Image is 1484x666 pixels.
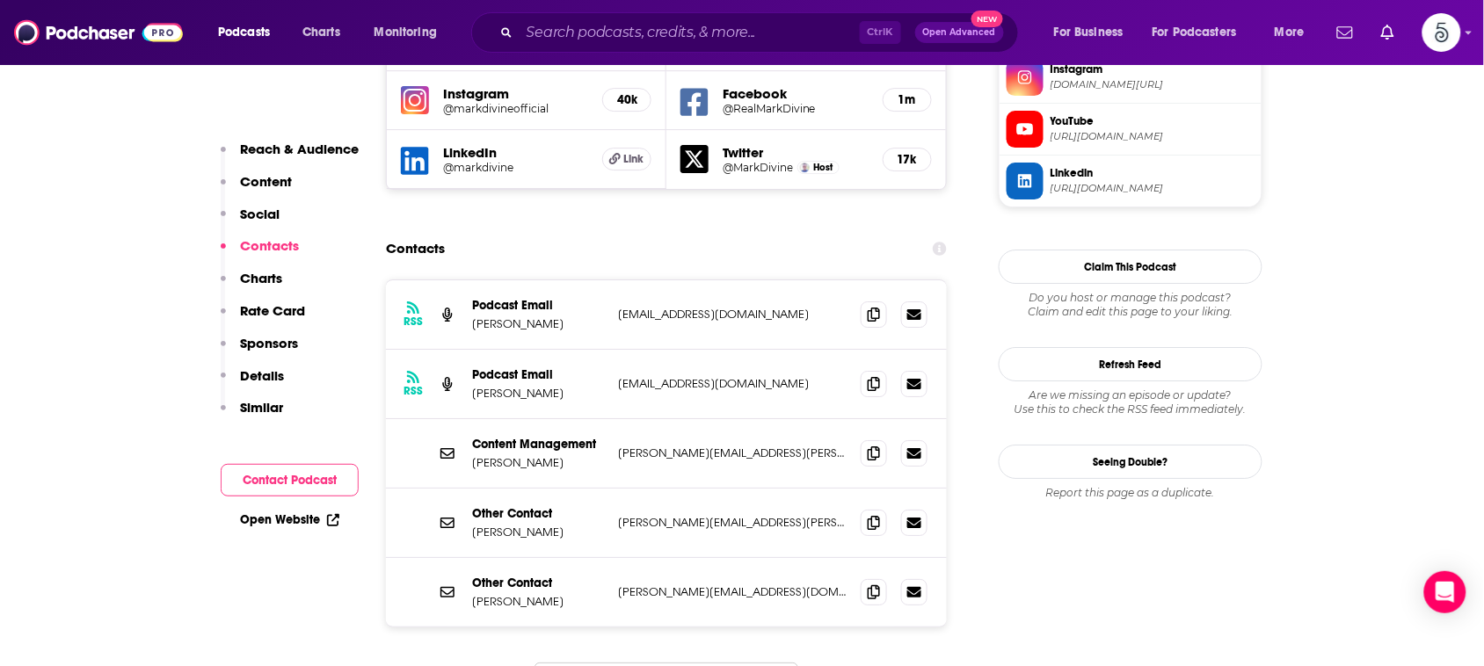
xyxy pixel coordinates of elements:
[520,18,860,47] input: Search podcasts, credits, & more...
[1007,163,1255,199] a: Linkedin[URL][DOMAIN_NAME]
[999,347,1262,381] button: Refresh Feed
[472,594,604,609] p: [PERSON_NAME]
[240,206,280,222] p: Social
[1262,18,1327,47] button: open menu
[999,445,1262,479] a: Seeing Double?
[723,161,793,174] a: @MarkDivine
[240,270,282,286] p: Charts
[221,399,283,431] button: Similar
[1422,13,1461,52] img: User Profile
[723,102,869,115] a: @RealMarkDivine
[999,388,1262,416] div: Are we missing an episode or update? Use this to check the RSS feed immediately.
[723,144,869,161] h5: Twitter
[472,316,604,331] p: [PERSON_NAME]
[800,163,810,172] img: Mark Divine
[1422,13,1461,52] span: Logged in as Spiral5-G2
[221,367,284,400] button: Details
[472,437,604,452] p: Content Management
[618,376,847,391] p: [EMAIL_ADDRESS][DOMAIN_NAME]
[617,92,637,107] h5: 40k
[375,20,437,45] span: Monitoring
[206,18,293,47] button: open menu
[999,291,1262,305] span: Do you host or manage this podcast?
[240,302,305,319] p: Rate Card
[1051,182,1255,195] span: https://www.linkedin.com/in/markdivine
[240,512,339,527] a: Open Website
[1051,62,1255,77] span: Instagram
[1051,130,1255,143] span: https://www.youtube.com/@markdivineofficial
[898,152,917,167] h5: 17k
[362,18,460,47] button: open menu
[813,162,833,173] span: Host
[1054,20,1124,45] span: For Business
[404,315,423,329] h3: RSS
[1424,571,1466,613] div: Open Intercom Messenger
[386,232,445,265] h2: Contacts
[1051,78,1255,91] span: instagram.com/markdivineofficial
[240,237,299,254] p: Contacts
[404,384,423,398] h3: RSS
[221,335,298,367] button: Sponsors
[602,148,651,170] a: Link
[472,455,604,470] p: [PERSON_NAME]
[1042,18,1146,47] button: open menu
[221,464,359,496] button: Contact Podcast
[240,141,359,157] p: Reach & Audience
[221,270,282,302] button: Charts
[1007,59,1255,96] a: Instagram[DOMAIN_NAME][URL]
[401,86,429,114] img: iconImage
[221,302,305,335] button: Rate Card
[624,152,644,166] span: Link
[302,20,340,45] span: Charts
[999,250,1262,284] button: Claim This Podcast
[443,85,588,102] h5: Instagram
[999,291,1262,319] div: Claim and edit this page to your liking.
[1275,20,1305,45] span: More
[291,18,351,47] a: Charts
[240,399,283,416] p: Similar
[472,298,604,313] p: Podcast Email
[443,161,588,174] a: @markdivine
[618,515,847,530] p: [PERSON_NAME][EMAIL_ADDRESS][PERSON_NAME][DOMAIN_NAME]
[472,506,604,521] p: Other Contact
[1153,20,1237,45] span: For Podcasters
[240,367,284,384] p: Details
[443,144,588,161] h5: LinkedIn
[472,525,604,539] p: [PERSON_NAME]
[618,445,847,460] p: [PERSON_NAME][EMAIL_ADDRESS][PERSON_NAME][DOMAIN_NAME]
[618,584,847,599] p: [PERSON_NAME][EMAIL_ADDRESS][DOMAIN_NAME]
[923,28,996,37] span: Open Advanced
[898,92,917,107] h5: 1m
[488,12,1036,53] div: Search podcasts, credits, & more...
[221,206,280,238] button: Social
[1374,18,1401,47] a: Show notifications dropdown
[1141,18,1262,47] button: open menu
[221,173,292,206] button: Content
[1051,113,1255,129] span: YouTube
[221,141,359,173] button: Reach & Audience
[472,386,604,401] p: [PERSON_NAME]
[472,367,604,382] p: Podcast Email
[221,237,299,270] button: Contacts
[14,16,183,49] img: Podchaser - Follow, Share and Rate Podcasts
[1422,13,1461,52] button: Show profile menu
[443,102,588,115] a: @markdivineofficial
[240,173,292,190] p: Content
[472,576,604,590] p: Other Contact
[971,11,1003,27] span: New
[240,335,298,351] p: Sponsors
[723,85,869,102] h5: Facebook
[218,20,270,45] span: Podcasts
[1051,165,1255,181] span: Linkedin
[999,486,1262,500] div: Report this page as a duplicate.
[1330,18,1360,47] a: Show notifications dropdown
[860,21,901,44] span: Ctrl K
[618,307,847,322] p: [EMAIL_ADDRESS][DOMAIN_NAME]
[1007,111,1255,148] a: YouTube[URL][DOMAIN_NAME]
